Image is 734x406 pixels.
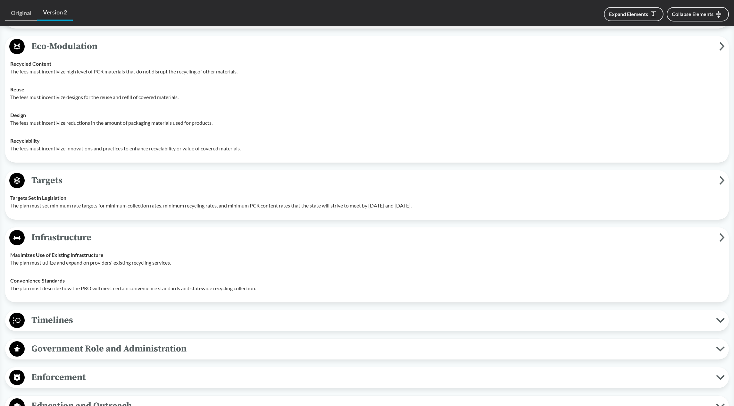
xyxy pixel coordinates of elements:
[7,312,727,329] button: Timelines
[10,252,104,258] strong: Maximizes Use of Existing Infrastructure
[667,7,729,21] button: Collapse Elements
[37,5,73,21] a: Version 2
[10,119,724,127] p: The fees must incentivize reductions in the amount of packaging materials used for products.
[10,202,724,209] p: The plan must set minimum rate targets for minimum collection rates, minimum recycling rates, and...
[10,284,724,292] p: The plan must describe how the PRO will meet certain convenience standards and statewide recyclin...
[7,173,727,189] button: Targets
[10,277,65,283] strong: Convenience Standards
[7,341,727,357] button: Government Role and Administration
[7,230,727,246] button: Infrastructure
[25,173,719,188] span: Targets
[5,6,37,21] a: Original
[10,138,40,144] strong: Recyclability
[10,68,724,75] p: The fees must incentivize high level of PCR materials that do not disrupt the recycling of other ...
[10,259,724,266] p: The plan must utilize and expand on providers' existing recycling services.
[25,342,716,356] span: Government Role and Administration
[10,93,724,101] p: The fees must incentivize designs for the reuse and refill of covered materials.
[25,39,719,54] span: Eco-Modulation
[10,112,26,118] strong: Design
[10,145,724,152] p: The fees must incentivize innovations and practices to enhance recyclability or value of covered ...
[25,313,716,327] span: Timelines
[25,370,716,385] span: Enforcement
[10,61,51,67] strong: Recycled Content
[7,369,727,386] button: Enforcement
[604,7,663,21] button: Expand Elements
[7,38,727,55] button: Eco-Modulation
[25,230,719,245] span: Infrastructure
[10,195,66,201] strong: Targets Set in Legislation
[10,86,24,92] strong: Reuse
